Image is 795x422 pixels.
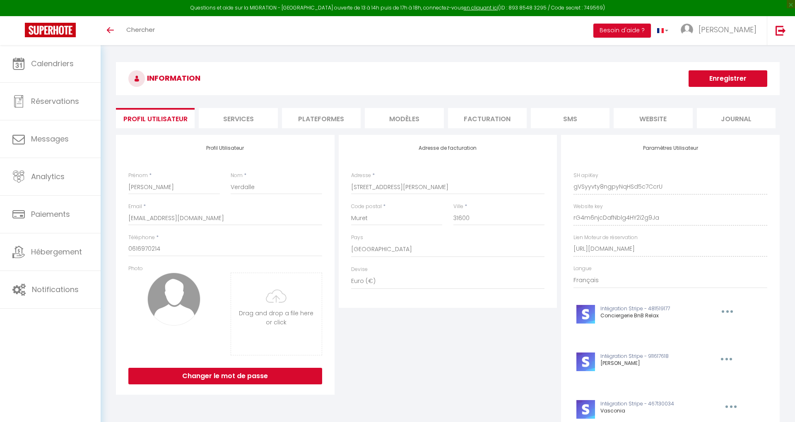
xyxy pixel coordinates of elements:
a: Chercher [120,16,161,45]
label: Photo [128,265,143,273]
button: Enregistrer [689,70,767,87]
li: Services [199,108,277,128]
label: Devise [351,266,368,273]
label: Adresse [351,172,371,180]
label: Email [128,203,142,211]
img: stripe-logo.jpeg [576,305,595,324]
h3: INFORMATION [116,62,780,95]
label: Code postal [351,203,382,211]
span: Paiements [31,209,70,219]
span: [PERSON_NAME] [699,24,756,35]
h4: Adresse de facturation [351,145,545,151]
li: Facturation [448,108,527,128]
a: en cliquant ici [464,4,498,11]
a: ... [PERSON_NAME] [675,16,767,45]
img: logout [776,25,786,36]
span: Messages [31,134,69,144]
p: Intégration Stripe - 467130034 [600,400,706,408]
p: Intégration Stripe - 481519177 [600,305,703,313]
span: Analytics [31,171,65,182]
img: avatar.png [147,273,200,326]
label: Langue [573,265,592,273]
li: Journal [697,108,776,128]
img: ... [681,24,693,36]
span: Calendriers [31,58,74,69]
label: Pays [351,234,363,242]
span: Chercher [126,25,155,34]
span: Hébergement [31,247,82,257]
label: Nom [231,172,243,180]
li: Plateformes [282,108,361,128]
img: stripe-logo.jpeg [576,400,595,419]
span: Conciergerie BnB Relax [600,312,659,319]
h4: Paramètres Utilisateur [573,145,767,151]
span: Vasconia [600,407,625,414]
img: Super Booking [25,23,76,37]
p: Intégration Stripe - 911617618 [600,352,701,360]
li: SMS [531,108,609,128]
span: Notifications [32,284,79,295]
button: Changer le mot de passe [128,368,322,384]
label: Lien Moteur de réservation [573,234,638,242]
span: Réservations [31,96,79,106]
li: MODÈLES [365,108,443,128]
span: [PERSON_NAME] [600,360,640,367]
h4: Profil Utilisateur [128,145,322,151]
img: stripe-logo.jpeg [576,352,595,371]
li: Profil Utilisateur [116,108,195,128]
button: Besoin d'aide ? [593,24,651,38]
label: Téléphone [128,234,155,242]
label: Website key [573,203,603,211]
li: website [614,108,692,128]
label: Prénom [128,172,148,180]
label: Ville [453,203,463,211]
label: SH apiKey [573,172,598,180]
